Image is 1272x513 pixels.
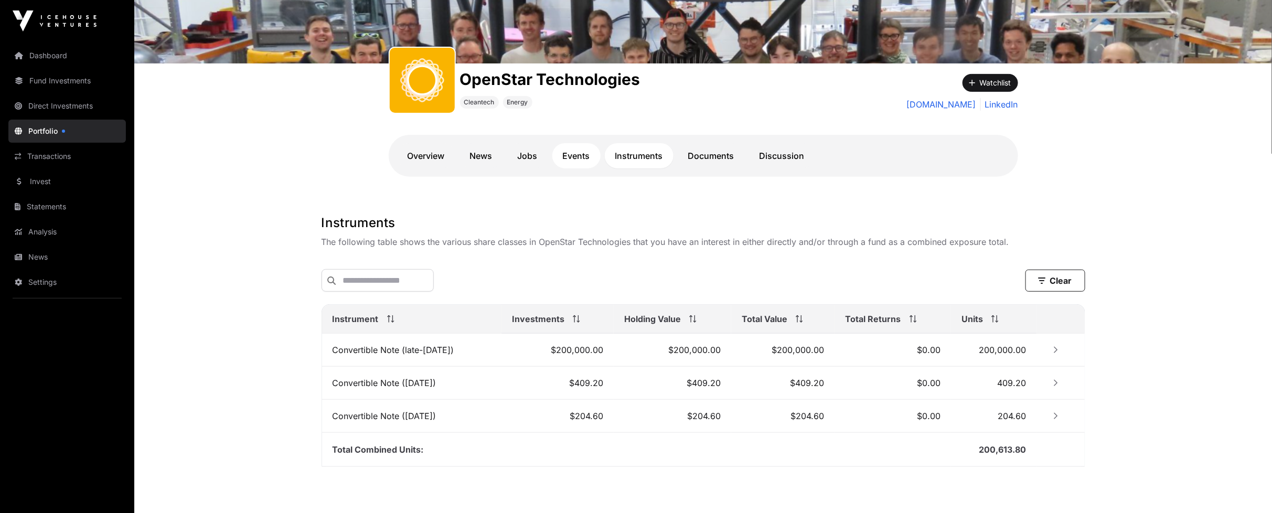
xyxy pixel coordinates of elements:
[8,69,126,92] a: Fund Investments
[963,74,1018,92] button: Watchlist
[333,313,379,325] span: Instrument
[731,334,835,367] td: $200,000.00
[1047,375,1064,391] button: Row Collapsed
[605,143,674,168] a: Instruments
[979,444,1027,455] span: 200,613.80
[980,98,1018,111] a: LinkedIn
[322,334,501,367] td: Convertible Note (late-[DATE])
[512,313,564,325] span: Investments
[731,400,835,433] td: $204.60
[742,313,787,325] span: Total Value
[8,220,126,243] a: Analysis
[464,98,495,106] span: Cleantech
[1047,408,1064,424] button: Row Collapsed
[835,334,952,367] td: $0.00
[8,195,126,218] a: Statements
[614,400,731,433] td: $204.60
[394,52,451,109] img: OpenStar.svg
[1047,341,1064,358] button: Row Collapsed
[8,44,126,67] a: Dashboard
[507,143,548,168] a: Jobs
[552,143,601,168] a: Events
[322,400,501,433] td: Convertible Note ([DATE])
[1220,463,1272,513] div: チャットウィジェット
[998,378,1027,388] span: 409.20
[501,334,614,367] td: $200,000.00
[1025,270,1085,292] button: Clear
[322,236,1085,248] p: The following table shows the various share classes in OpenStar Technologies that you have an int...
[13,10,97,31] img: Icehouse Ventures Logo
[459,143,503,168] a: News
[8,120,126,143] a: Portfolio
[333,444,424,455] span: Total Combined Units:
[907,98,976,111] a: [DOMAIN_NAME]
[624,313,681,325] span: Holding Value
[501,367,614,400] td: $409.20
[998,411,1027,421] span: 204.60
[8,145,126,168] a: Transactions
[846,313,901,325] span: Total Returns
[8,94,126,117] a: Direct Investments
[835,367,952,400] td: $0.00
[322,367,501,400] td: Convertible Note ([DATE])
[460,70,640,89] h1: OpenStar Technologies
[8,271,126,294] a: Settings
[614,367,731,400] td: $409.20
[749,143,815,168] a: Discussion
[614,334,731,367] td: $200,000.00
[1220,463,1272,513] iframe: Chat Widget
[678,143,745,168] a: Documents
[8,170,126,193] a: Invest
[979,345,1027,355] span: 200,000.00
[397,143,1010,168] nav: Tabs
[507,98,528,106] span: Energy
[961,313,983,325] span: Units
[8,245,126,269] a: News
[835,400,952,433] td: $0.00
[731,367,835,400] td: $409.20
[322,215,1085,231] h1: Instruments
[501,400,614,433] td: $204.60
[397,143,455,168] a: Overview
